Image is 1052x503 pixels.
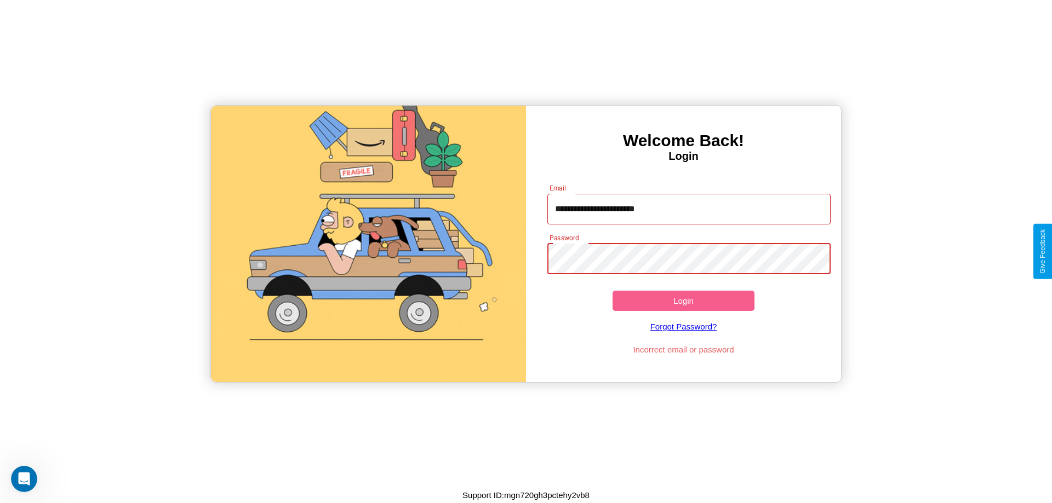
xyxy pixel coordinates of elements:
button: Login [613,291,754,311]
div: Give Feedback [1039,229,1047,274]
img: gif [211,106,526,382]
a: Forgot Password? [542,311,826,342]
label: Email [550,183,567,193]
h3: Welcome Back! [526,131,841,150]
label: Password [550,233,579,242]
iframe: Intercom live chat [11,466,37,492]
p: Incorrect email or password [542,342,826,357]
p: Support ID: mgn720gh3pctehy2vb8 [462,488,590,502]
h4: Login [526,150,841,163]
